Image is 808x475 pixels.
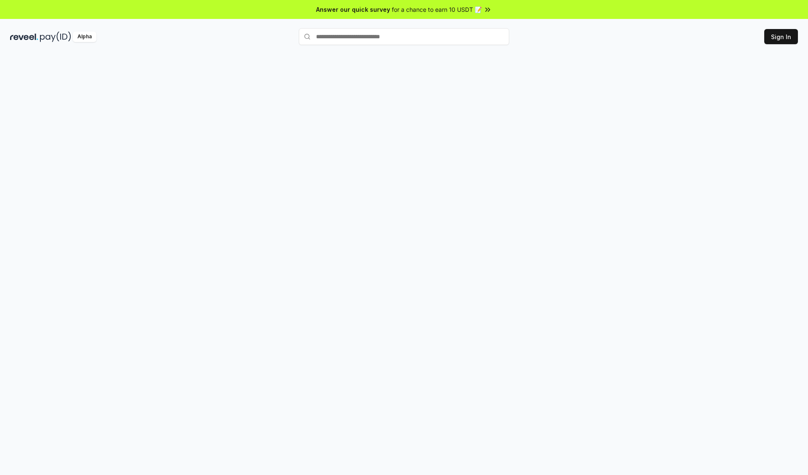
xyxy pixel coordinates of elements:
div: Alpha [73,32,96,42]
img: reveel_dark [10,32,38,42]
img: pay_id [40,32,71,42]
span: for a chance to earn 10 USDT 📝 [392,5,482,14]
button: Sign In [764,29,798,44]
span: Answer our quick survey [316,5,390,14]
